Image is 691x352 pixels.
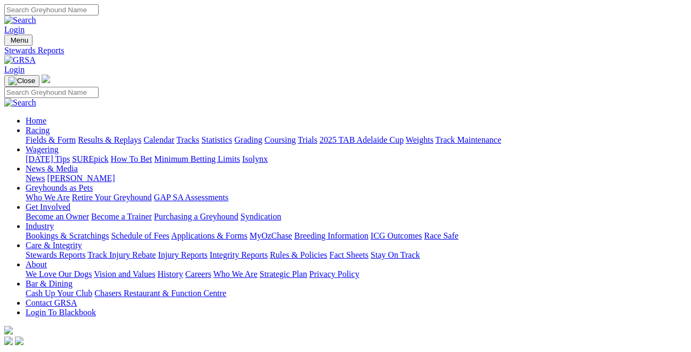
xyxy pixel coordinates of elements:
[111,231,169,240] a: Schedule of Fees
[26,193,70,202] a: Who We Are
[260,269,307,279] a: Strategic Plan
[4,98,36,108] img: Search
[26,308,96,317] a: Login To Blackbook
[235,135,262,144] a: Grading
[26,183,93,192] a: Greyhounds as Pets
[4,65,25,74] a: Login
[26,231,109,240] a: Bookings & Scratchings
[26,289,92,298] a: Cash Up Your Club
[264,135,296,144] a: Coursing
[26,279,73,288] a: Bar & Dining
[158,250,207,259] a: Injury Reports
[154,193,229,202] a: GAP SA Assessments
[154,212,238,221] a: Purchasing a Greyhound
[26,135,687,145] div: Racing
[406,135,433,144] a: Weights
[26,154,70,163] a: [DATE] Tips
[26,250,687,260] div: Care & Integrity
[4,75,39,87] button: Toggle navigation
[26,289,687,298] div: Bar & Dining
[11,36,28,44] span: Menu
[26,126,50,135] a: Racing
[330,250,368,259] a: Fact Sheets
[240,212,281,221] a: Syndication
[210,250,268,259] a: Integrity Reports
[72,193,152,202] a: Retire Your Greyhound
[4,15,36,25] img: Search
[157,269,183,279] a: History
[371,250,420,259] a: Stay On Track
[26,269,687,279] div: About
[250,231,292,240] a: MyOzChase
[111,154,152,163] a: How To Bet
[26,174,45,183] a: News
[424,231,458,240] a: Race Safe
[436,135,501,144] a: Track Maintenance
[26,164,78,173] a: News & Media
[319,135,404,144] a: 2025 TAB Adelaide Cup
[26,135,76,144] a: Fields & Form
[91,212,152,221] a: Become a Trainer
[26,202,70,211] a: Get Involved
[42,75,50,83] img: logo-grsa-white.png
[47,174,115,183] a: [PERSON_NAME]
[202,135,232,144] a: Statistics
[72,154,108,163] a: SUREpick
[26,154,687,164] div: Wagering
[26,241,82,250] a: Care & Integrity
[87,250,156,259] a: Track Injury Rebate
[371,231,422,240] a: ICG Outcomes
[185,269,211,279] a: Careers
[26,212,687,222] div: Get Involved
[4,35,33,46] button: Toggle navigation
[26,269,92,279] a: We Love Our Dogs
[94,269,155,279] a: Vision and Values
[171,231,247,240] a: Applications & Forms
[309,269,359,279] a: Privacy Policy
[26,145,59,154] a: Wagering
[4,337,13,345] img: facebook.svg
[26,260,47,269] a: About
[78,135,141,144] a: Results & Replays
[26,116,46,125] a: Home
[26,231,687,241] div: Industry
[4,25,25,34] a: Login
[4,46,687,55] a: Stewards Reports
[4,326,13,334] img: logo-grsa-white.png
[4,87,99,98] input: Search
[26,298,77,307] a: Contact GRSA
[298,135,317,144] a: Trials
[143,135,174,144] a: Calendar
[154,154,240,163] a: Minimum Betting Limits
[176,135,199,144] a: Tracks
[26,193,687,202] div: Greyhounds as Pets
[26,222,54,231] a: Industry
[270,250,327,259] a: Rules & Policies
[26,212,89,221] a: Become an Owner
[26,250,85,259] a: Stewards Reports
[9,77,35,85] img: Close
[242,154,268,163] a: Isolynx
[94,289,226,298] a: Chasers Restaurant & Function Centre
[26,174,687,183] div: News & Media
[4,55,36,65] img: GRSA
[213,269,258,279] a: Who We Are
[4,4,99,15] input: Search
[15,337,23,345] img: twitter.svg
[294,231,368,240] a: Breeding Information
